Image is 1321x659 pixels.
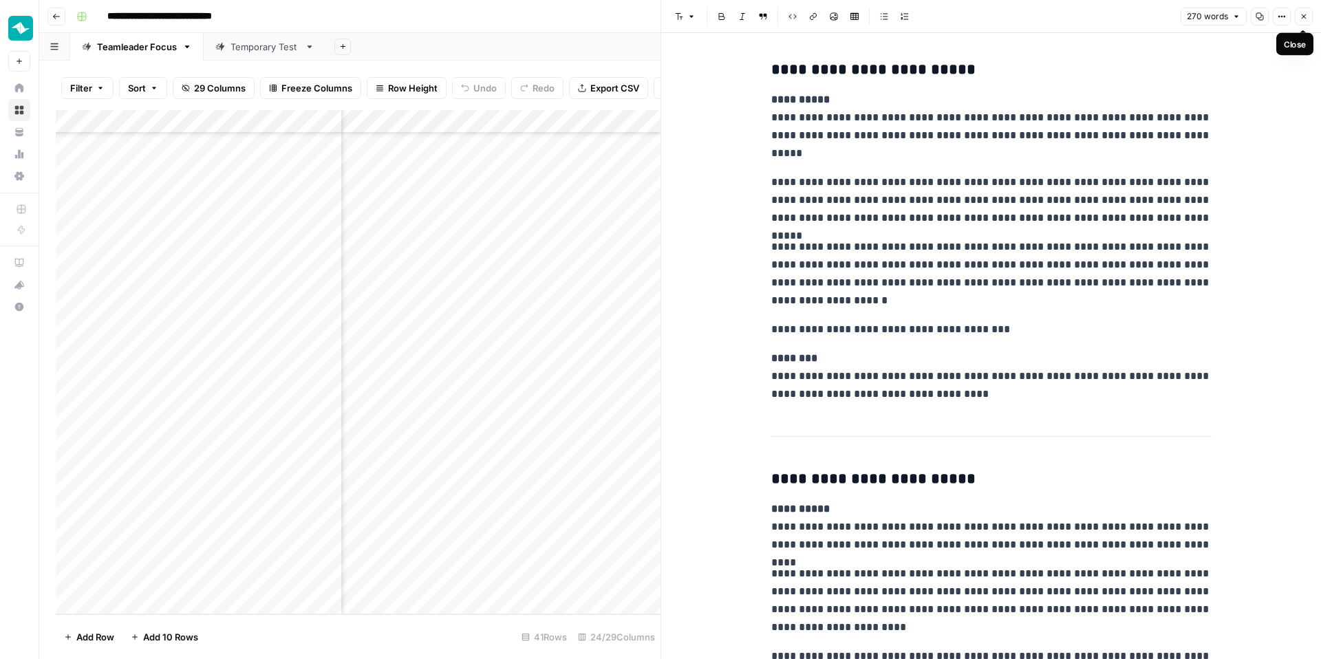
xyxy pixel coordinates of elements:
div: Teamleader Focus [97,40,177,54]
button: 29 Columns [173,77,255,99]
button: Row Height [367,77,447,99]
div: What's new? [9,274,30,295]
button: 270 words [1181,8,1247,25]
span: Add Row [76,630,114,644]
button: Undo [452,77,506,99]
button: Workspace: Teamleader [8,11,30,45]
span: Add 10 Rows [143,630,198,644]
span: Freeze Columns [281,81,352,95]
div: 41 Rows [516,626,572,648]
a: Your Data [8,121,30,143]
span: Export CSV [590,81,639,95]
span: Sort [128,81,146,95]
button: What's new? [8,274,30,296]
div: Close [1284,38,1306,50]
span: 270 words [1187,10,1228,23]
a: AirOps Academy [8,252,30,274]
button: Add Row [56,626,122,648]
button: Sort [119,77,167,99]
button: Help + Support [8,296,30,318]
span: Undo [473,81,497,95]
a: Browse [8,99,30,121]
button: Freeze Columns [260,77,361,99]
a: Home [8,77,30,99]
button: Export CSV [569,77,648,99]
span: Row Height [388,81,438,95]
button: Redo [511,77,563,99]
a: Settings [8,165,30,187]
a: Temporary Test [204,33,326,61]
a: Usage [8,143,30,165]
a: Teamleader Focus [70,33,204,61]
button: Add 10 Rows [122,626,206,648]
span: Filter [70,81,92,95]
div: 24/29 Columns [572,626,660,648]
div: Temporary Test [230,40,299,54]
button: Filter [61,77,114,99]
img: Teamleader Logo [8,16,33,41]
span: Redo [533,81,555,95]
span: 29 Columns [194,81,246,95]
